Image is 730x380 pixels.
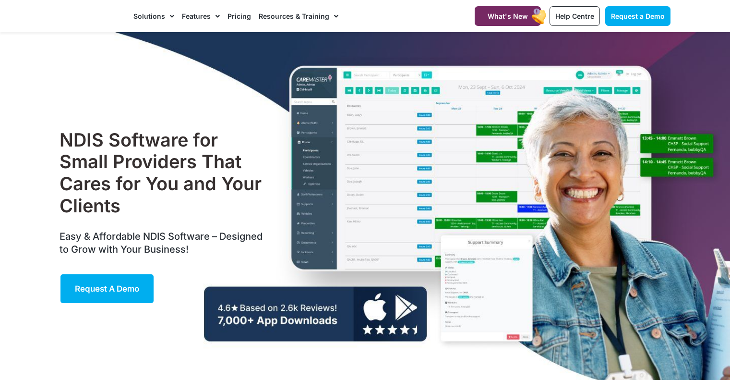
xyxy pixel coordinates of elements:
[488,12,528,20] span: What's New
[60,231,263,255] span: Easy & Affordable NDIS Software – Designed to Grow with Your Business!
[611,12,665,20] span: Request a Demo
[60,129,267,217] h1: NDIS Software for Small Providers That Cares for You and Your Clients
[550,6,600,26] a: Help Centre
[60,273,155,304] a: Request a Demo
[75,284,139,294] span: Request a Demo
[605,6,670,26] a: Request a Demo
[59,9,124,24] img: CareMaster Logo
[475,6,541,26] a: What's New
[555,12,594,20] span: Help Centre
